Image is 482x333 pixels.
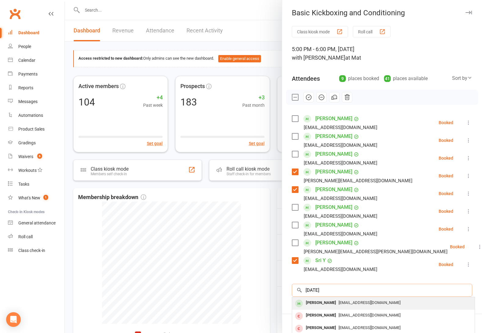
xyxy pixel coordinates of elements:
a: Class kiosk mode [8,244,64,257]
div: Dashboard [18,30,39,35]
a: Product Sales [8,122,64,136]
a: Reports [8,81,64,95]
a: General attendance kiosk mode [8,216,64,230]
div: Open Intercom Messenger [6,312,21,327]
a: Sri Y [315,256,326,265]
div: Booked [439,138,453,142]
div: 41 [384,75,391,82]
div: Booked [439,227,453,231]
div: Basic Kickboxing and Conditioning [282,9,482,17]
div: Waivers [18,154,33,159]
div: Attendees [292,74,320,83]
div: Reports [18,85,33,90]
a: What's New1 [8,191,64,205]
a: [PERSON_NAME] [315,220,352,230]
div: General attendance [18,220,56,225]
div: Payments [18,72,38,76]
div: [EMAIL_ADDRESS][DOMAIN_NAME] [304,124,377,131]
span: with [PERSON_NAME] [292,54,345,61]
div: [PERSON_NAME] [303,298,339,307]
div: [EMAIL_ADDRESS][DOMAIN_NAME] [304,265,377,273]
a: [PERSON_NAME] [315,238,352,248]
div: What's New [18,195,40,200]
div: [EMAIL_ADDRESS][DOMAIN_NAME] [304,230,377,238]
div: [EMAIL_ADDRESS][DOMAIN_NAME] [304,212,377,220]
a: [PERSON_NAME] [315,185,352,194]
div: Automations [18,113,43,118]
span: [EMAIL_ADDRESS][DOMAIN_NAME] [339,300,400,305]
div: People [18,44,31,49]
span: [EMAIL_ADDRESS][DOMAIN_NAME] [339,313,400,317]
div: member [295,300,303,307]
div: Booked [439,191,453,196]
a: [PERSON_NAME] [315,202,352,212]
div: Class check-in [18,248,45,253]
a: Tasks [8,177,64,191]
div: Calendar [18,58,35,63]
a: Messages [8,95,64,109]
a: Workouts [8,164,64,177]
div: Booked [439,156,453,160]
a: Automations [8,109,64,122]
a: [PERSON_NAME] [315,131,352,141]
a: Clubworx [7,6,23,21]
div: [PERSON_NAME][EMAIL_ADDRESS][DOMAIN_NAME] [304,177,412,185]
div: places booked [339,74,379,83]
a: Dashboard [8,26,64,40]
div: Booked [439,174,453,178]
div: [EMAIL_ADDRESS][DOMAIN_NAME] [304,141,377,149]
a: Waivers 6 [8,150,64,164]
a: [PERSON_NAME] [315,114,352,124]
div: [EMAIL_ADDRESS][DOMAIN_NAME] [304,159,377,167]
div: [EMAIL_ADDRESS][DOMAIN_NAME] [304,194,377,202]
div: Tasks [18,182,29,187]
div: Booked [439,262,453,267]
input: Search to add attendees [292,284,472,297]
a: Gradings [8,136,64,150]
div: [PERSON_NAME][EMAIL_ADDRESS][PERSON_NAME][DOMAIN_NAME] [304,248,448,256]
div: [PERSON_NAME] [303,311,339,320]
span: 6 [37,154,42,159]
span: 1 [43,195,48,200]
a: Payments [8,67,64,81]
div: Gradings [18,140,36,145]
div: Roll call [18,234,33,239]
a: [PERSON_NAME] [315,167,352,177]
div: [PERSON_NAME] [303,324,339,332]
div: Booked [439,209,453,213]
div: Workouts [18,168,37,173]
div: places available [384,74,428,83]
div: member [295,312,303,320]
button: Roll call [353,26,391,37]
span: at Mat [345,54,361,61]
div: 9 [339,75,346,82]
div: 5:00 PM - 6:00 PM, [DATE] [292,45,472,62]
div: Sort by [452,74,472,82]
div: member [295,325,303,332]
a: [PERSON_NAME] [315,149,352,159]
a: Calendar [8,54,64,67]
div: Messages [18,99,38,104]
button: Class kiosk mode [292,26,348,37]
span: [EMAIL_ADDRESS][DOMAIN_NAME] [339,325,400,330]
a: People [8,40,64,54]
div: Product Sales [18,127,45,131]
a: Roll call [8,230,64,244]
div: Booked [450,245,465,249]
div: Booked [439,120,453,125]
